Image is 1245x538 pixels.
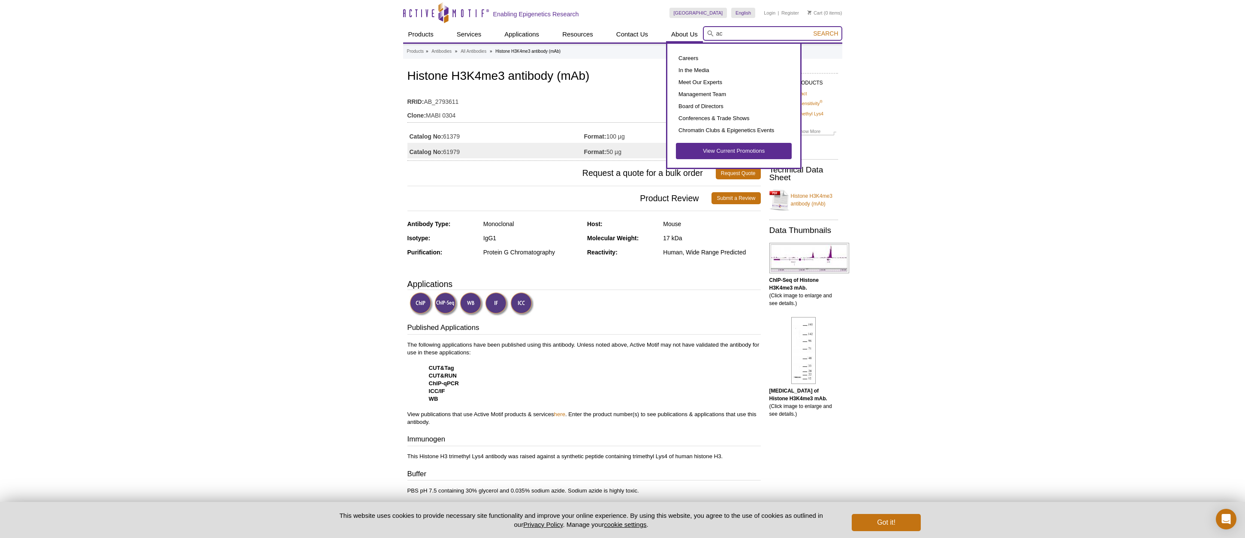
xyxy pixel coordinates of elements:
[483,234,581,242] div: IgG1
[769,187,838,213] a: Histone H3K4me3 antibody (mAb)
[407,143,584,158] td: 61979
[407,235,431,242] strong: Isotype:
[483,220,581,228] div: Monoclonal
[483,248,581,256] div: Protein G Chromatography
[554,411,565,417] a: here
[429,396,438,402] strong: WB
[676,52,792,64] a: Careers
[769,388,827,402] b: [MEDICAL_DATA] of Histone H3K4me3 mAb.
[587,221,603,227] strong: Host:
[808,10,823,16] a: Cart
[1216,509,1236,529] div: Open Intercom Messenger
[771,127,836,137] a: Show More
[587,235,639,242] strong: Molecular Weight:
[676,76,792,88] a: Meet Our Experts
[769,73,838,88] h2: RELATED PRODUCTS
[407,70,761,84] h1: Histone H3K4me3 antibody (mAb)
[407,278,761,290] h3: Applications
[429,388,445,394] strong: ICC/IF
[769,387,838,418] p: (Click image to enlarge and see details.)
[808,10,811,15] img: Your Cart
[584,127,682,143] td: 100 µg
[410,292,433,316] img: ChIP Validated
[493,10,579,18] h2: Enabling Epigenetics Research
[771,100,823,107] a: ChIP-IT High Sensitivity®
[407,98,424,106] strong: RRID:
[791,317,816,384] img: Histone H3K4me3 antibody (mAb) tested by Western blot.
[407,469,761,481] h3: Buffer
[403,26,439,42] a: Products
[811,30,841,37] button: Search
[771,110,836,125] a: Histone H3 trimethyl Lys4 ELISA
[407,112,426,119] strong: Clone:
[510,292,534,316] img: Immunocytochemistry Validated
[410,133,443,140] strong: Catalog No:
[325,511,838,529] p: This website uses cookies to provide necessary site functionality and improve your online experie...
[429,380,459,387] strong: ChIP-qPCR
[461,48,486,55] a: All Antibodies
[669,8,727,18] a: [GEOGRAPHIC_DATA]
[769,276,838,307] p: (Click image to enlarge and see details.)
[731,8,755,18] a: English
[499,26,544,42] a: Applications
[716,167,761,179] a: Request Quote
[666,26,703,42] a: About Us
[808,8,842,18] li: (0 items)
[407,323,761,335] h3: Published Applications
[407,341,761,426] p: The following applications have been published using this antibody. Unless noted above, Active Mo...
[663,234,760,242] div: 17 kDa
[407,127,584,143] td: 61379
[407,93,761,106] td: AB_2793611
[407,192,712,204] span: Product Review
[676,64,792,76] a: In the Media
[495,49,561,54] li: Histone H3K4me3 antibody (mAb)
[426,49,428,54] li: »
[557,26,598,42] a: Resources
[455,49,458,54] li: »
[452,26,487,42] a: Services
[769,277,819,291] b: ChIP-Seq of Histone H3K4me3 mAb.
[407,48,424,55] a: Products
[407,487,761,495] p: PBS pH 7.5 containing 30% glycerol and 0.035% sodium azide. Sodium azide is highly toxic.
[676,143,792,159] a: View Current Promotions
[781,10,799,16] a: Register
[407,221,451,227] strong: Antibody Type:
[676,100,792,112] a: Board of Directors
[676,124,792,136] a: Chromatin Clubs & Epigenetics Events
[431,48,452,55] a: Antibodies
[407,249,443,256] strong: Purification:
[711,192,760,204] a: Submit a Review
[587,249,618,256] strong: Reactivity:
[490,49,492,54] li: »
[852,514,920,531] button: Got it!
[663,248,760,256] div: Human, Wide Range Predicted
[584,133,606,140] strong: Format:
[584,143,682,158] td: 50 µg
[778,8,779,18] li: |
[460,292,483,316] img: Western Blot Validated
[676,88,792,100] a: Management Team
[663,220,760,228] div: Mouse
[485,292,509,316] img: Immunofluorescence Validated
[813,30,838,37] span: Search
[407,106,761,120] td: MABI 0304
[407,434,761,446] h3: Immunogen
[769,243,849,273] img: Histone H3K4me3 antibody (mAb) tested by ChIP-Seq.
[434,292,458,316] img: ChIP-Seq Validated
[769,227,838,234] h2: Data Thumbnails
[604,521,646,528] button: cookie settings
[429,372,457,379] strong: CUT&RUN
[820,100,823,104] sup: ®
[703,26,842,41] input: Keyword, Cat. No.
[407,453,761,460] p: This Histone H3 trimethyl Lys4 antibody was raised against a synthetic peptide containing trimeth...
[429,365,454,371] strong: CUT&Tag
[523,521,563,528] a: Privacy Policy
[764,10,775,16] a: Login
[407,167,716,179] span: Request a quote for a bulk order
[769,166,838,181] h2: Technical Data Sheet
[410,148,443,156] strong: Catalog No:
[611,26,653,42] a: Contact Us
[584,148,606,156] strong: Format:
[676,112,792,124] a: Conferences & Trade Shows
